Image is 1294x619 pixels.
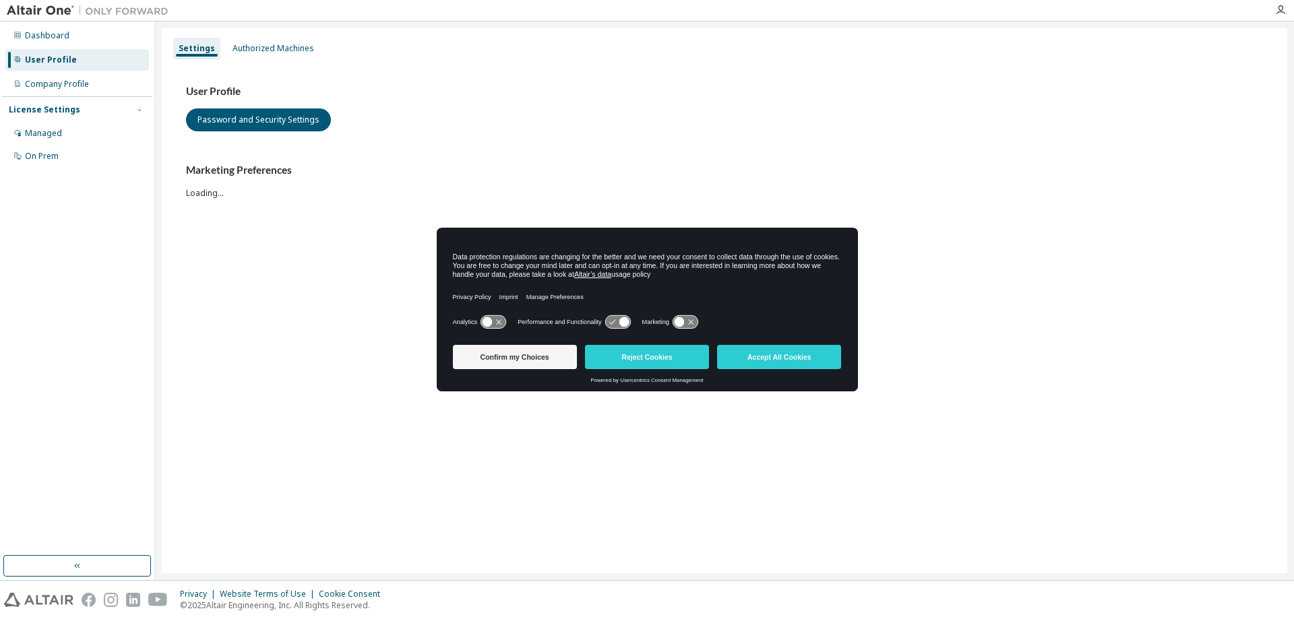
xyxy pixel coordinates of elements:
[319,589,388,599] div: Cookie Consent
[25,55,77,65] div: User Profile
[25,79,89,90] div: Company Profile
[186,85,1263,98] h3: User Profile
[25,128,62,139] div: Managed
[186,164,1263,198] div: Loading...
[126,593,140,607] img: linkedin.svg
[9,104,80,115] div: License Settings
[82,593,96,607] img: facebook.svg
[104,593,118,607] img: instagram.svg
[233,43,314,54] div: Authorized Machines
[148,593,168,607] img: youtube.svg
[25,30,69,41] div: Dashboard
[7,4,175,18] img: Altair One
[180,599,388,611] p: © 2025 Altair Engineering, Inc. All Rights Reserved.
[180,589,220,599] div: Privacy
[4,593,73,607] img: altair_logo.svg
[186,164,1263,177] h3: Marketing Preferences
[179,43,215,54] div: Settings
[186,108,331,131] button: Password and Security Settings
[25,151,59,162] div: On Prem
[220,589,319,599] div: Website Terms of Use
